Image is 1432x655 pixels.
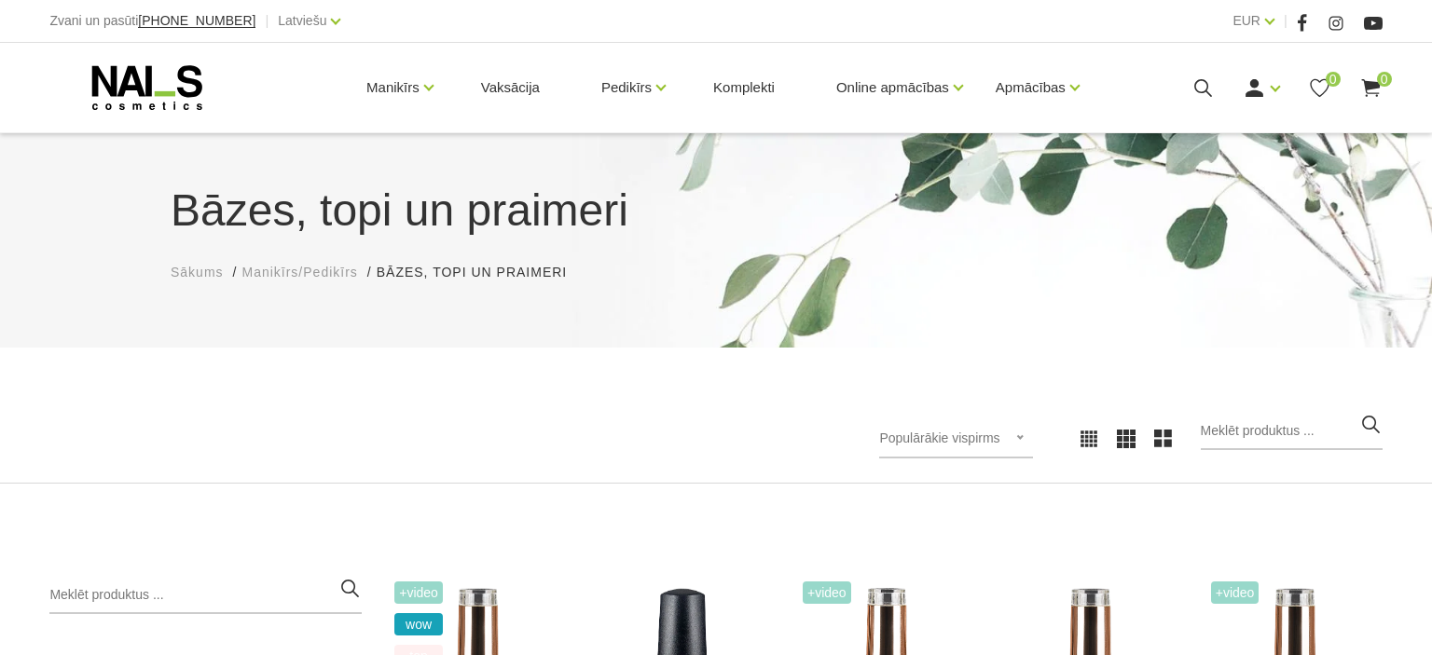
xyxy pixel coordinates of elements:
a: 0 [1359,76,1383,100]
span: +Video [394,581,443,604]
a: Sākums [171,263,224,282]
span: Manikīrs/Pedikīrs [241,265,357,280]
span: [PHONE_NUMBER] [138,13,255,28]
a: Komplekti [698,43,790,132]
span: Populārākie vispirms [879,430,999,445]
input: Meklēt produktus ... [1201,413,1383,450]
span: Sākums [171,265,224,280]
span: 0 [1377,72,1392,87]
h1: Bāzes, topi un praimeri [171,177,1261,244]
a: Online apmācības [836,50,949,125]
a: Pedikīrs [601,50,652,125]
span: +Video [803,581,851,604]
span: +Video [1211,581,1260,604]
span: | [265,9,268,33]
a: EUR [1232,9,1260,32]
input: Meklēt produktus ... [49,577,362,614]
a: Manikīrs [366,50,420,125]
span: 0 [1326,72,1341,87]
a: Apmācības [996,50,1066,125]
a: [PHONE_NUMBER] [138,14,255,28]
span: | [1284,9,1287,33]
a: Manikīrs/Pedikīrs [241,263,357,282]
span: wow [394,613,443,635]
li: Bāzes, topi un praimeri [377,263,585,282]
a: 0 [1308,76,1331,100]
div: Zvani un pasūti [49,9,255,33]
a: Latviešu [278,9,326,32]
a: Vaksācija [466,43,555,132]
